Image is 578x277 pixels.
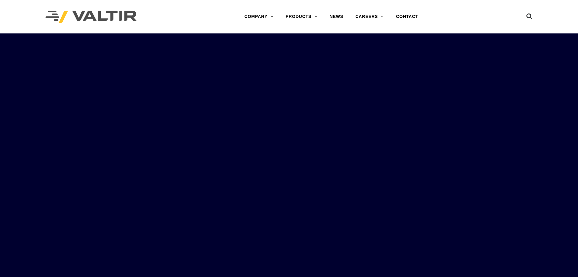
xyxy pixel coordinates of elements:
a: CAREERS [349,11,390,23]
img: Valtir [46,11,137,23]
a: NEWS [323,11,349,23]
a: CONTACT [390,11,424,23]
a: COMPANY [238,11,279,23]
a: PRODUCTS [279,11,323,23]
